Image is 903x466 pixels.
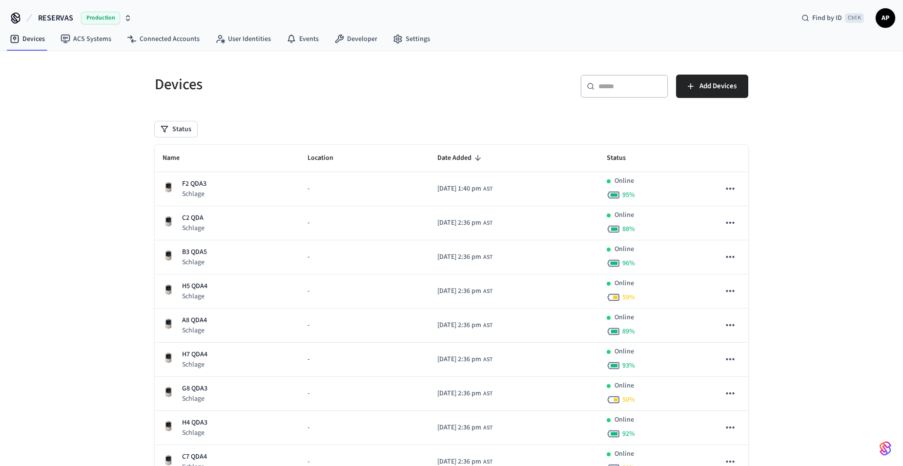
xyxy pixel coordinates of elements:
[182,418,207,428] p: H4 QDA3
[308,184,309,194] span: -
[279,30,327,48] a: Events
[182,213,205,223] p: C2 QDA
[182,384,207,394] p: G8 QDA3
[163,352,174,364] img: Schlage Sense Smart Deadbolt with Camelot Trim, Front
[615,415,634,425] p: Online
[483,389,493,398] span: AST
[182,189,206,199] p: Schlage
[38,12,73,24] span: RESERVAS
[308,252,309,262] span: -
[308,218,309,228] span: -
[163,215,174,227] img: Schlage Sense Smart Deadbolt with Camelot Trim, Front
[182,360,207,369] p: Schlage
[437,151,484,166] span: Date Added
[699,80,737,93] span: Add Devices
[676,75,748,98] button: Add Devices
[437,320,493,330] div: America/Santo_Domingo
[163,250,174,261] img: Schlage Sense Smart Deadbolt with Camelot Trim, Front
[437,388,481,399] span: [DATE] 2:36 pm
[615,381,634,391] p: Online
[483,424,493,432] span: AST
[2,30,53,48] a: Devices
[207,30,279,48] a: User Identities
[182,291,207,301] p: Schlage
[155,121,197,137] button: Status
[163,420,174,432] img: Schlage Sense Smart Deadbolt with Camelot Trim, Front
[483,253,493,262] span: AST
[182,223,205,233] p: Schlage
[622,190,635,200] span: 95 %
[163,318,174,330] img: Schlage Sense Smart Deadbolt with Camelot Trim, Front
[182,394,207,404] p: Schlage
[163,454,174,466] img: Schlage Sense Smart Deadbolt with Camelot Trim, Front
[182,247,207,257] p: B3 QDA5
[880,441,891,456] img: SeamLogoGradient.69752ec5.svg
[155,75,446,95] h5: Devices
[437,423,481,433] span: [DATE] 2:36 pm
[308,151,346,166] span: Location
[437,184,493,194] div: America/Santo_Domingo
[622,258,635,268] span: 96 %
[794,9,872,27] div: Find by IDCtrl K
[615,278,634,289] p: Online
[437,423,493,433] div: America/Santo_Domingo
[622,395,635,405] span: 50 %
[622,292,635,302] span: 59 %
[622,224,635,234] span: 88 %
[437,252,493,262] div: America/Santo_Domingo
[483,219,493,228] span: AST
[163,386,174,398] img: Schlage Sense Smart Deadbolt with Camelot Trim, Front
[327,30,385,48] a: Developer
[437,286,493,296] div: America/Santo_Domingo
[308,320,309,330] span: -
[308,423,309,433] span: -
[308,388,309,399] span: -
[163,151,192,166] span: Name
[615,449,634,459] p: Online
[182,428,207,438] p: Schlage
[182,452,207,462] p: C7 QDA4
[437,320,481,330] span: [DATE] 2:36 pm
[182,326,207,335] p: Schlage
[308,354,309,365] span: -
[622,361,635,370] span: 93 %
[163,181,174,193] img: Schlage Sense Smart Deadbolt with Camelot Trim, Front
[53,30,119,48] a: ACS Systems
[615,347,634,357] p: Online
[308,286,309,296] span: -
[182,349,207,360] p: H7 QDA4
[615,312,634,323] p: Online
[437,286,481,296] span: [DATE] 2:36 pm
[615,176,634,186] p: Online
[483,185,493,194] span: AST
[163,284,174,295] img: Schlage Sense Smart Deadbolt with Camelot Trim, Front
[483,321,493,330] span: AST
[437,354,493,365] div: America/Santo_Domingo
[437,388,493,399] div: America/Santo_Domingo
[119,30,207,48] a: Connected Accounts
[437,354,481,365] span: [DATE] 2:36 pm
[81,12,120,24] span: Production
[182,315,207,326] p: A8 QDA4
[437,218,481,228] span: [DATE] 2:36 pm
[483,287,493,296] span: AST
[622,327,635,336] span: 89 %
[622,429,635,439] span: 92 %
[876,8,895,28] button: AP
[182,257,207,267] p: Schlage
[437,218,493,228] div: America/Santo_Domingo
[615,210,634,220] p: Online
[437,252,481,262] span: [DATE] 2:36 pm
[845,13,864,23] span: Ctrl K
[607,151,638,166] span: Status
[437,184,481,194] span: [DATE] 1:40 pm
[877,9,894,27] span: AP
[182,179,206,189] p: F2 QDA3
[182,281,207,291] p: H5 QDA4
[385,30,438,48] a: Settings
[812,13,842,23] span: Find by ID
[615,244,634,254] p: Online
[483,355,493,364] span: AST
